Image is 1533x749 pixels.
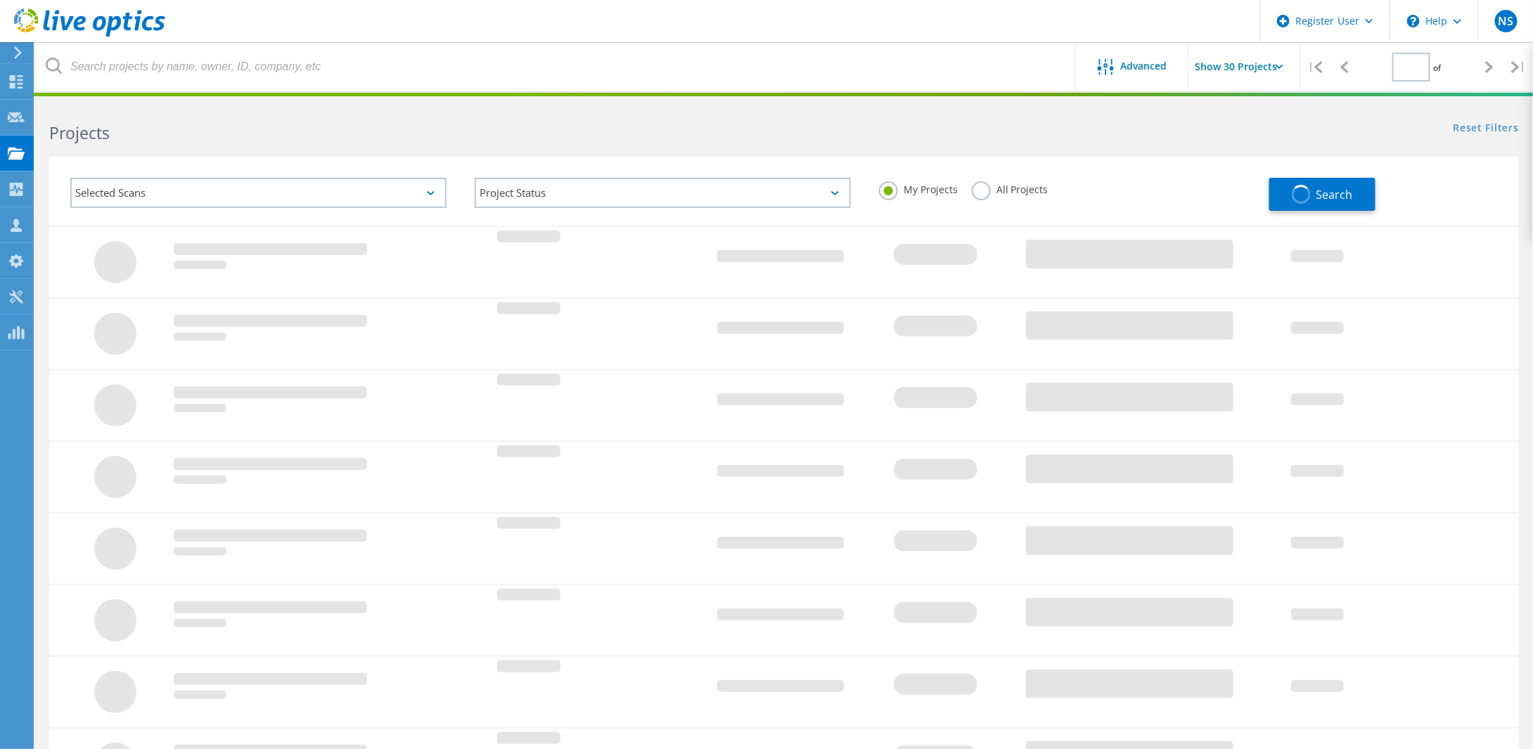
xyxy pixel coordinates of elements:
[14,30,165,39] a: Live Optics Dashboard
[1434,62,1442,74] span: of
[35,42,1077,91] input: Search projects by name, owner, ID, company, etc
[1269,178,1375,211] button: Search
[49,122,110,144] b: Projects
[1121,61,1167,71] span: Advanced
[879,181,958,195] label: My Projects
[1454,123,1519,135] a: Reset Filters
[70,178,447,208] div: Selected Scans
[1407,15,1420,27] svg: \n
[972,181,1048,195] label: All Projects
[1301,42,1330,92] div: |
[1498,15,1513,27] span: NS
[475,178,851,208] div: Project Status
[1316,187,1353,202] span: Search
[1504,42,1533,92] div: |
